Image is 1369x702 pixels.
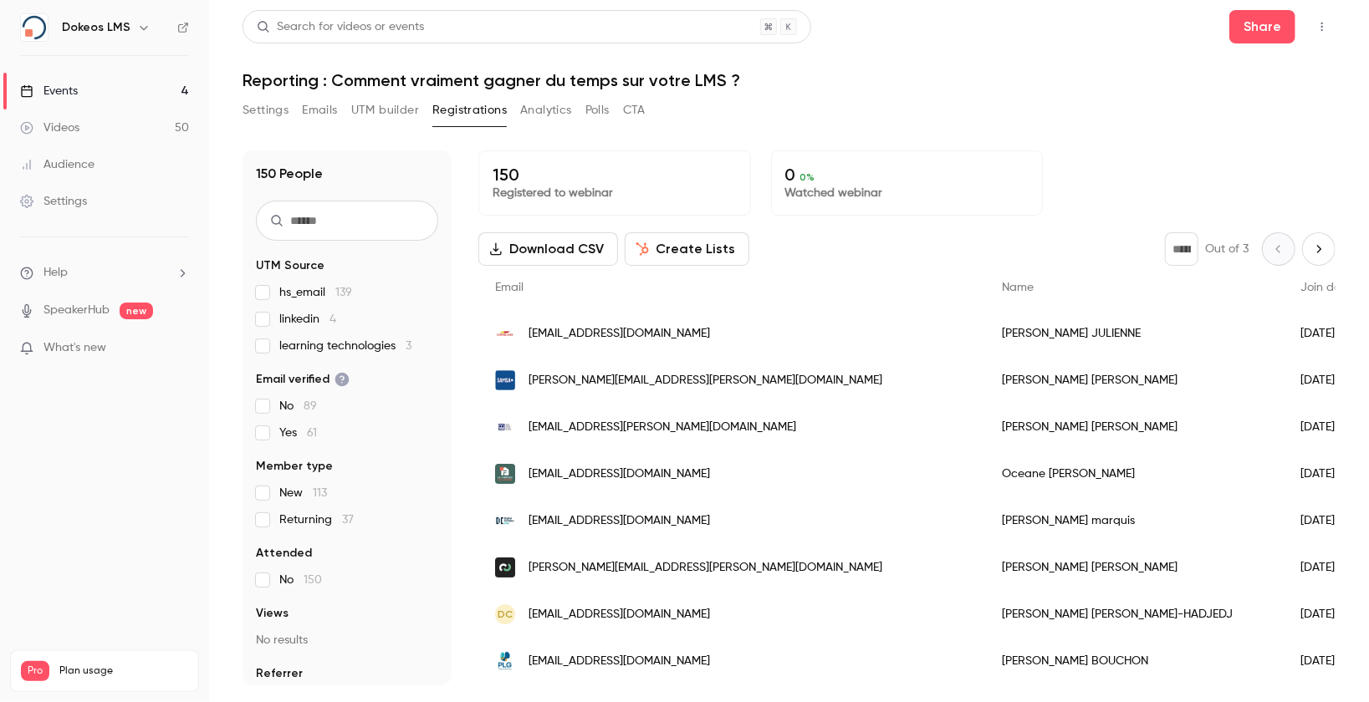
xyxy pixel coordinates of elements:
span: 3 [406,340,411,352]
span: 61 [307,427,317,439]
div: [DATE] [1284,497,1369,544]
span: Name [1002,282,1034,293]
button: Registrations [432,97,507,124]
span: [PERSON_NAME][EMAIL_ADDRESS][PERSON_NAME][DOMAIN_NAME] [529,372,882,389]
img: samsa.fr [495,370,515,390]
span: Join date [1300,282,1352,293]
span: [EMAIL_ADDRESS][DOMAIN_NAME] [529,325,710,343]
div: Oceane [PERSON_NAME] [985,450,1284,497]
img: live.fr [495,511,515,531]
div: [DATE] [1284,310,1369,357]
p: Registered to webinar [493,185,737,201]
button: Settings [243,97,289,124]
div: [DATE] [1284,450,1369,497]
span: Help [43,264,68,282]
div: [PERSON_NAME] [PERSON_NAME] [985,357,1284,404]
img: carglass.fr [495,323,515,343]
button: Create Lists [625,232,749,266]
span: [EMAIL_ADDRESS][PERSON_NAME][DOMAIN_NAME] [529,419,796,436]
div: [DATE] [1284,357,1369,404]
span: 150 [304,574,322,586]
div: [DATE] [1284,591,1369,638]
span: [PERSON_NAME][EMAIL_ADDRESS][PERSON_NAME][DOMAIN_NAME] [529,559,882,577]
button: Emails [302,97,337,124]
h1: Reporting : Comment vraiment gagner du temps sur votre LMS ? [243,70,1336,90]
div: [PERSON_NAME] marquis [985,497,1284,544]
h6: Dokeos LMS [62,19,130,36]
span: [EMAIL_ADDRESS][DOMAIN_NAME] [529,465,710,483]
button: CTA [623,97,646,124]
span: New [279,485,327,501]
div: [PERSON_NAME] [PERSON_NAME] [985,544,1284,591]
div: Audience [20,156,95,173]
span: 139 [335,287,352,298]
h1: 150 People [256,164,323,184]
div: [PERSON_NAME] BOUCHON [985,638,1284,684]
span: Attended [256,545,312,562]
span: No [279,398,317,415]
span: Pro [21,661,49,681]
span: Yes [279,425,317,441]
p: No results [256,632,438,649]
div: Search for videos or events [257,18,424,36]
button: Analytics [520,97,572,124]
span: 89 [304,400,317,412]
span: Email verified [256,371,350,388]
span: 37 [342,514,354,526]
span: Member type [256,458,333,475]
span: learning technologies [279,338,411,354]
span: No [279,572,322,588]
span: Views [256,605,289,622]
iframe: Noticeable Trigger [169,341,189,356]
span: [EMAIL_ADDRESS][DOMAIN_NAME] [529,512,710,530]
img: lafabriquedesmetiers.com [495,464,515,484]
span: [EMAIL_ADDRESS][DOMAIN_NAME] [529,606,710,623]
div: [PERSON_NAME] [PERSON_NAME]-HADJEDJ [985,591,1284,638]
div: [DATE] [1284,544,1369,591]
button: Share [1229,10,1295,43]
span: Plan usage [59,664,188,678]
img: imsa.msa.fr [495,417,515,437]
button: Download CSV [478,232,618,266]
span: Referrer [256,665,303,682]
img: Dokeos LMS [21,14,48,41]
p: Watched webinar [785,185,1029,201]
p: 150 [493,165,737,185]
div: [DATE] [1284,638,1369,684]
p: Out of 3 [1205,241,1249,257]
p: 0 [785,165,1029,185]
div: [DATE] [1284,404,1369,450]
a: SpeakerHub [43,302,110,319]
span: 4 [329,313,336,325]
span: What's new [43,339,106,357]
span: Returning [279,511,354,528]
span: 113 [313,487,327,499]
div: [PERSON_NAME] [PERSON_NAME] [985,404,1284,450]
div: Settings [20,193,87,210]
span: new [120,303,153,319]
div: Events [20,83,78,99]
span: UTM Source [256,257,324,274]
img: keepcool.fr [495,557,515,577]
span: hs_email [279,284,352,301]
button: Polls [585,97,610,124]
div: Videos [20,120,79,136]
span: linkedin [279,311,336,328]
button: UTM builder [351,97,419,124]
span: Email [495,282,524,293]
span: DC [498,607,513,622]
li: help-dropdown-opener [20,264,189,282]
img: productlife-group.com [495,651,515,671]
button: Next page [1302,232,1336,266]
div: [PERSON_NAME] JULIENNE [985,310,1284,357]
span: 0 % [800,171,815,183]
span: [EMAIL_ADDRESS][DOMAIN_NAME] [529,653,710,670]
